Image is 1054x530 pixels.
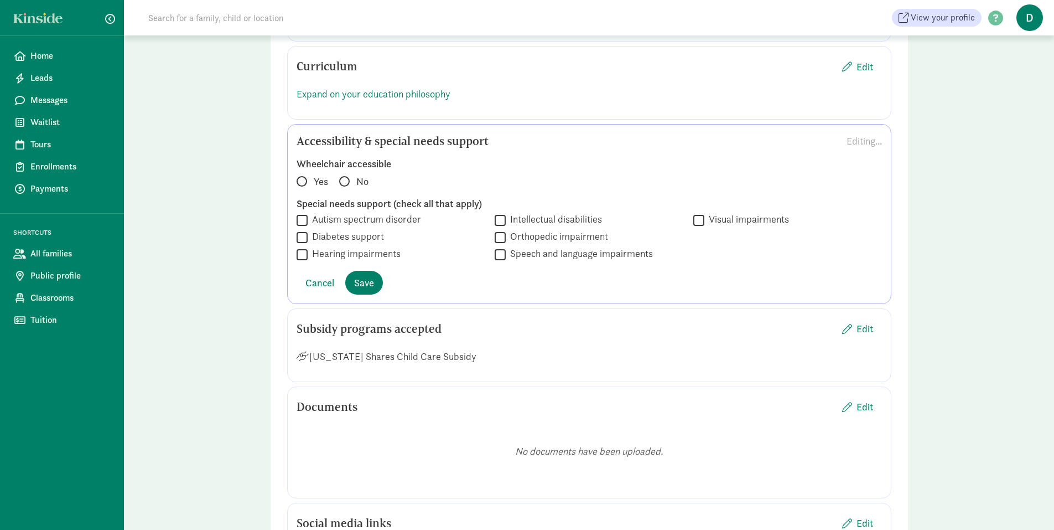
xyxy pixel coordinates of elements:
[297,517,391,530] h5: Social media links
[30,49,111,63] span: Home
[30,116,111,129] span: Waitlist
[847,133,882,148] div: Editing...
[833,317,882,341] button: Edit
[4,287,120,309] a: Classrooms
[308,230,384,243] label: Diabetes support
[297,135,489,148] h5: Accessibility & special needs support
[4,133,120,156] a: Tours
[833,55,882,79] button: Edit
[4,111,120,133] a: Waitlist
[297,322,442,336] h5: Subsidy programs accepted
[354,275,374,290] span: Save
[4,45,120,67] a: Home
[892,9,982,27] a: View your profile
[30,182,111,195] span: Payments
[30,291,111,305] span: Classrooms
[4,178,120,200] a: Payments
[297,157,882,171] label: Wheelchair accessible
[833,395,882,419] button: Edit
[506,247,653,260] label: Speech and language impairments
[356,175,368,188] span: No
[30,160,111,173] span: Enrollments
[4,89,120,111] a: Messages
[142,7,452,29] input: Search for a family, child or location
[30,247,111,260] span: All families
[856,399,873,414] span: Edit
[314,175,328,188] span: Yes
[297,88,450,100] a: Expand on your education philosophy
[4,309,120,331] a: Tuition
[856,321,873,336] span: Edit
[308,213,421,226] label: Autism spectrum disorder
[345,271,383,295] button: Save
[297,60,357,73] h5: Curriculum
[911,11,975,24] span: View your profile
[297,400,357,414] h5: Documents
[30,313,111,327] span: Tuition
[30,269,111,282] span: Public profile
[297,271,343,295] button: Cancel
[297,197,882,210] label: Special needs support (check all that apply)
[4,265,120,287] a: Public profile
[30,71,111,85] span: Leads
[308,247,401,260] label: Hearing impairments
[314,445,864,458] p: No documents have been uploaded.
[1016,4,1043,31] span: D
[297,349,882,364] div: [US_STATE] Shares Child Care Subsidy
[506,213,602,226] label: Intellectual disabilities
[4,67,120,89] a: Leads
[30,138,111,151] span: Tours
[305,275,334,290] span: Cancel
[999,477,1054,530] iframe: Chat Widget
[704,213,789,226] label: Visual impairments
[30,94,111,107] span: Messages
[4,156,120,178] a: Enrollments
[856,59,873,74] span: Edit
[506,230,608,243] label: Orthopedic impairment
[4,243,120,265] a: All families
